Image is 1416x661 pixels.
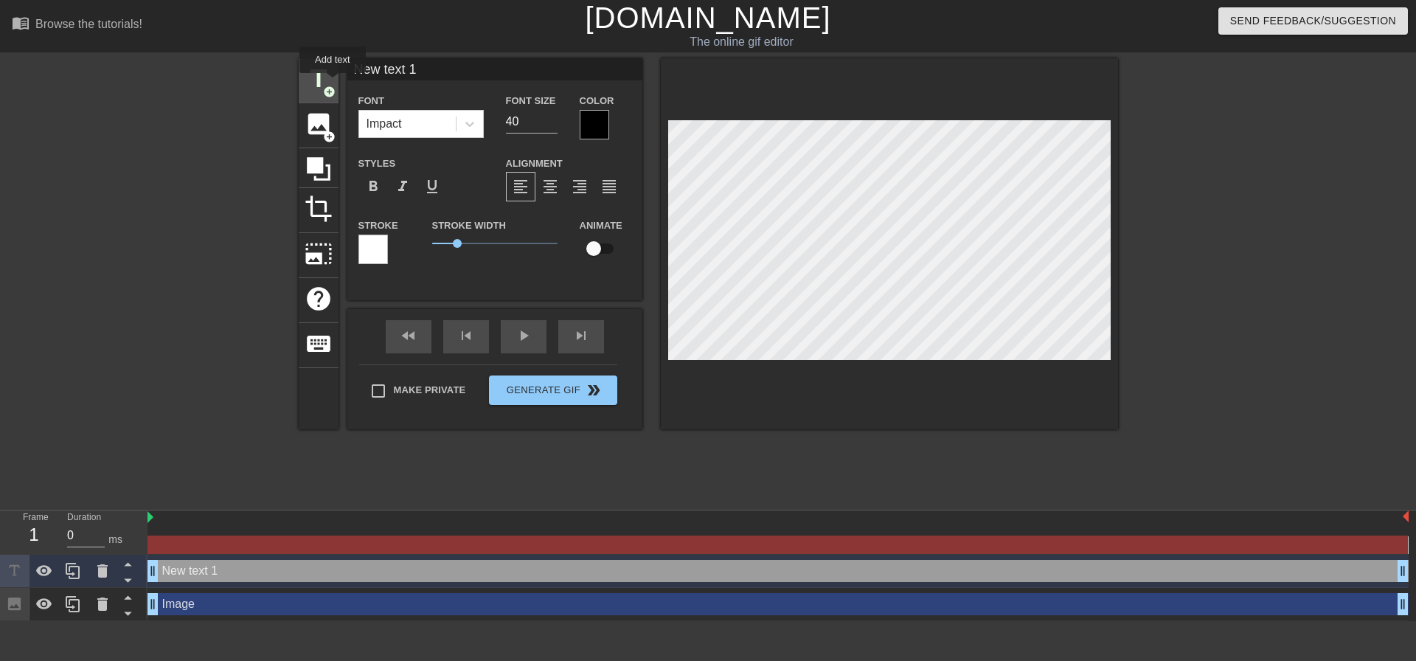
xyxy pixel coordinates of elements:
[364,178,382,195] span: format_bold
[1395,597,1410,612] span: drag_handle
[571,178,589,195] span: format_align_right
[367,115,402,133] div: Impact
[585,1,830,34] a: [DOMAIN_NAME]
[305,195,333,223] span: crop
[35,18,142,30] div: Browse the tutorials!
[145,564,160,578] span: drag_handle
[1403,511,1409,522] img: bound-end.png
[305,330,333,358] span: keyboard
[423,178,441,195] span: format_underline
[432,218,506,233] label: Stroke Width
[108,532,122,547] div: ms
[305,285,333,313] span: help
[12,511,56,553] div: Frame
[479,33,1004,51] div: The online gif editor
[541,178,559,195] span: format_align_center
[358,156,396,171] label: Styles
[145,597,160,612] span: drag_handle
[515,327,532,345] span: play_arrow
[580,218,622,233] label: Animate
[358,218,398,233] label: Stroke
[1218,7,1408,35] button: Send Feedback/Suggestion
[1395,564,1410,578] span: drag_handle
[512,178,530,195] span: format_align_left
[305,110,333,138] span: image
[305,240,333,268] span: photo_size_select_large
[457,327,475,345] span: skip_previous
[12,14,29,32] span: menu_book
[495,381,611,399] span: Generate Gif
[12,14,142,37] a: Browse the tutorials!
[394,178,412,195] span: format_italic
[506,94,556,108] label: Font Size
[580,94,614,108] label: Color
[394,383,466,398] span: Make Private
[323,131,336,143] span: add_circle
[67,513,101,522] label: Duration
[1230,12,1396,30] span: Send Feedback/Suggestion
[358,94,384,108] label: Font
[585,381,603,399] span: double_arrow
[400,327,417,345] span: fast_rewind
[600,178,618,195] span: format_align_justify
[506,156,563,171] label: Alignment
[305,65,333,93] span: title
[323,86,336,98] span: add_circle
[489,376,617,405] button: Generate Gif
[572,327,590,345] span: skip_next
[23,522,45,548] div: 1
